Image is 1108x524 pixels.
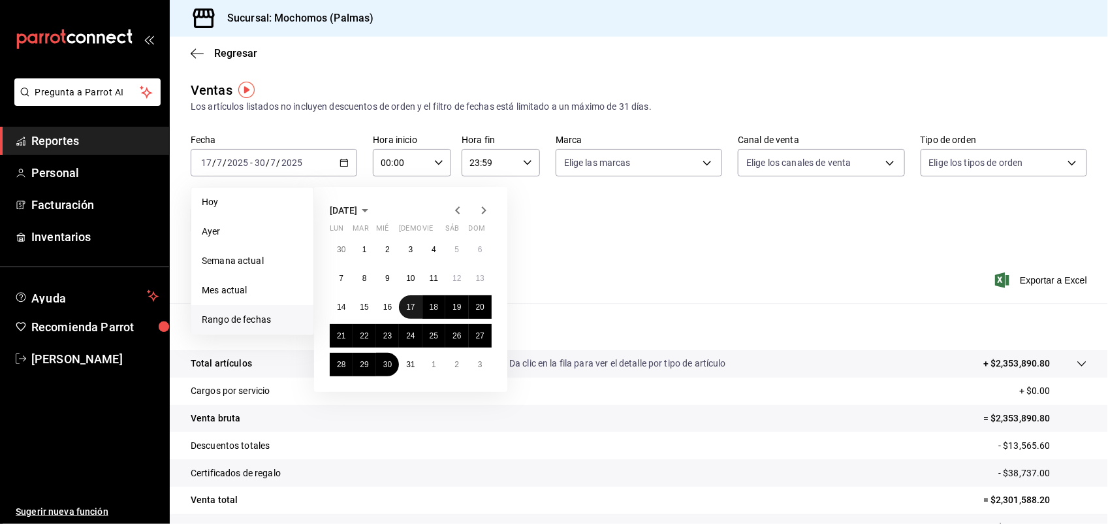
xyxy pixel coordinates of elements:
abbr: 21 de julio de 2025 [337,331,345,340]
abbr: sábado [445,224,459,238]
button: Pregunta a Parrot AI [14,78,161,106]
button: [DATE] [330,203,373,218]
abbr: 4 de julio de 2025 [432,245,436,254]
span: Elige los tipos de orden [929,156,1023,169]
label: Hora inicio [373,136,451,145]
h3: Sucursal: Mochomos (Palmas) [217,10,374,26]
button: 5 de julio de 2025 [445,238,468,261]
abbr: 14 de julio de 2025 [337,303,345,312]
span: Recomienda Parrot [31,318,159,336]
label: Fecha [191,136,357,145]
button: 2 de agosto de 2025 [445,353,468,376]
abbr: 1 de julio de 2025 [362,245,367,254]
p: + $2,353,890.80 [983,357,1051,370]
span: / [266,157,270,168]
p: Venta bruta [191,412,240,425]
p: + $0.00 [1019,384,1087,398]
button: 24 de julio de 2025 [399,324,422,348]
input: -- [216,157,223,168]
label: Canal de venta [738,136,904,145]
button: 3 de agosto de 2025 [469,353,492,376]
span: Elige las marcas [564,156,631,169]
button: 11 de julio de 2025 [422,267,445,290]
abbr: 29 de julio de 2025 [360,360,368,369]
button: 14 de julio de 2025 [330,295,353,319]
abbr: 26 de julio de 2025 [452,331,461,340]
button: Tooltip marker [238,82,255,98]
abbr: 3 de agosto de 2025 [478,360,483,369]
span: - [250,157,253,168]
button: 30 de julio de 2025 [376,353,399,376]
input: ---- [227,157,249,168]
button: 17 de julio de 2025 [399,295,422,319]
abbr: 2 de julio de 2025 [385,245,390,254]
button: 16 de julio de 2025 [376,295,399,319]
span: Pregunta a Parrot AI [35,86,140,99]
span: Ayuda [31,288,142,304]
span: Ayer [202,225,303,238]
button: 2 de julio de 2025 [376,238,399,261]
button: 12 de julio de 2025 [445,267,468,290]
button: 3 de julio de 2025 [399,238,422,261]
abbr: 25 de julio de 2025 [430,331,438,340]
a: Pregunta a Parrot AI [9,95,161,108]
span: Elige los canales de venta [746,156,851,169]
span: / [223,157,227,168]
abbr: 18 de julio de 2025 [430,303,438,312]
div: Ventas [191,80,232,100]
button: 20 de julio de 2025 [469,295,492,319]
span: Regresar [214,47,257,59]
p: Total artículos [191,357,252,370]
span: Personal [31,164,159,182]
span: Inventarios [31,228,159,246]
abbr: jueves [399,224,476,238]
button: 29 de julio de 2025 [353,353,375,376]
div: Los artículos listados no incluyen descuentos de orden y el filtro de fechas está limitado a un m... [191,100,1087,114]
abbr: 7 de julio de 2025 [339,274,343,283]
button: Exportar a Excel [998,272,1087,288]
button: 23 de julio de 2025 [376,324,399,348]
abbr: 30 de julio de 2025 [383,360,392,369]
p: Certificados de regalo [191,467,281,480]
span: / [277,157,281,168]
abbr: 5 de julio de 2025 [454,245,459,254]
button: 31 de julio de 2025 [399,353,422,376]
abbr: 10 de julio de 2025 [406,274,415,283]
span: Sugerir nueva función [16,505,159,519]
abbr: 19 de julio de 2025 [452,303,461,312]
p: Da clic en la fila para ver el detalle por tipo de artículo [509,357,726,370]
input: -- [200,157,212,168]
abbr: 6 de julio de 2025 [478,245,483,254]
abbr: martes [353,224,368,238]
p: Cargos por servicio [191,384,270,398]
abbr: 3 de julio de 2025 [409,245,413,254]
abbr: 22 de julio de 2025 [360,331,368,340]
abbr: 1 de agosto de 2025 [432,360,436,369]
button: 26 de julio de 2025 [445,324,468,348]
abbr: 15 de julio de 2025 [360,303,368,312]
p: - $13,565.60 [998,439,1087,453]
abbr: 30 de junio de 2025 [337,245,345,254]
abbr: 2 de agosto de 2025 [454,360,459,369]
label: Marca [556,136,722,145]
abbr: 16 de julio de 2025 [383,303,392,312]
abbr: 11 de julio de 2025 [430,274,438,283]
span: Rango de fechas [202,313,303,327]
abbr: viernes [422,224,433,238]
abbr: domingo [469,224,485,238]
button: 9 de julio de 2025 [376,267,399,290]
button: 6 de julio de 2025 [469,238,492,261]
span: Reportes [31,132,159,150]
span: [DATE] [330,205,357,216]
span: Mes actual [202,284,303,297]
label: Hora fin [462,136,540,145]
span: Semana actual [202,254,303,268]
abbr: 12 de julio de 2025 [452,274,461,283]
button: open_drawer_menu [144,34,154,44]
button: 1 de agosto de 2025 [422,353,445,376]
button: 30 de junio de 2025 [330,238,353,261]
abbr: 24 de julio de 2025 [406,331,415,340]
button: 25 de julio de 2025 [422,324,445,348]
abbr: 27 de julio de 2025 [476,331,484,340]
